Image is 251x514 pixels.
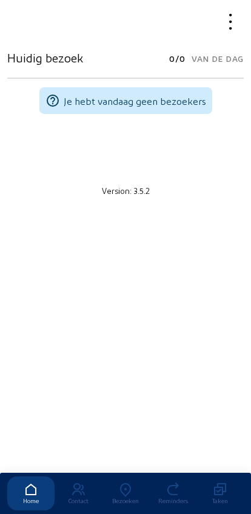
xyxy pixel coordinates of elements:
[192,50,244,67] span: Van de dag
[64,95,206,107] span: Je hebt vandaag geen bezoekers
[55,497,102,504] div: Contact
[196,497,244,504] div: Taken
[196,476,244,510] a: Taken
[102,185,150,195] small: Version: 3.5.2
[149,497,196,504] div: Reminders
[45,93,60,108] mat-icon: help_outline
[7,497,55,504] div: Home
[55,476,102,510] a: Contact
[169,50,186,67] span: 0/0
[102,476,149,510] a: Bezoeken
[7,476,55,510] a: Home
[149,476,196,510] a: Reminders
[7,50,83,65] h3: Huidig bezoek
[102,497,149,504] div: Bezoeken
